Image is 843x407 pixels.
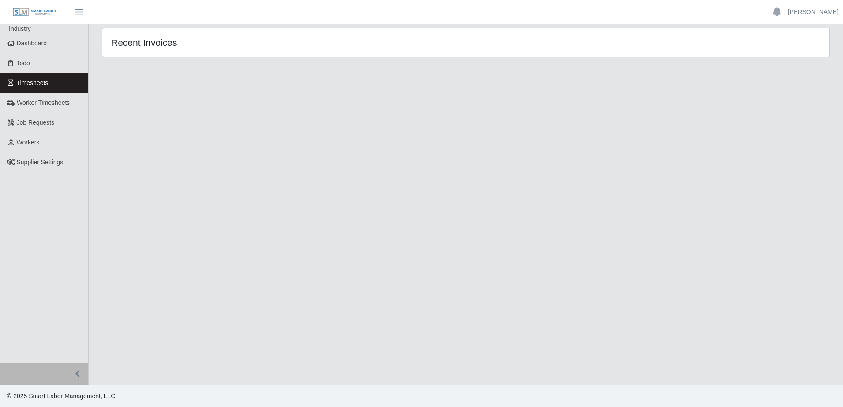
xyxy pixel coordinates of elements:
[7,392,115,400] span: © 2025 Smart Labor Management, LLC
[17,119,55,126] span: Job Requests
[17,139,40,146] span: Workers
[111,37,399,48] h4: Recent Invoices
[12,7,56,17] img: SLM Logo
[17,59,30,67] span: Todo
[9,25,31,32] span: Industry
[788,7,839,17] a: [PERSON_NAME]
[17,40,47,47] span: Dashboard
[17,79,48,86] span: Timesheets
[17,159,63,166] span: Supplier Settings
[17,99,70,106] span: Worker Timesheets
